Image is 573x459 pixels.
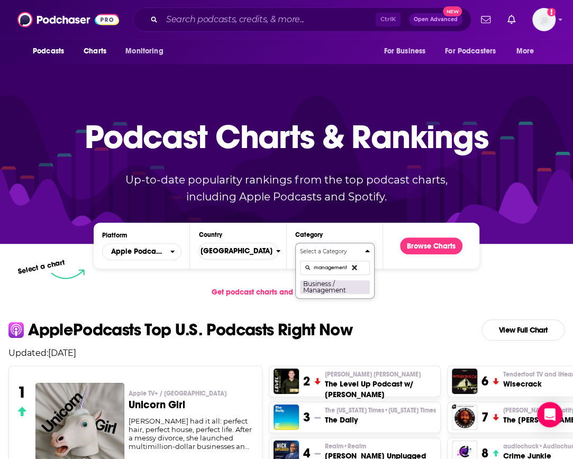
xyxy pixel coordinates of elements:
[25,41,78,61] button: open menu
[8,322,24,337] img: apple Icon
[503,11,520,29] a: Show notifications dropdown
[532,8,556,31] img: User Profile
[400,237,462,254] button: Browse Charts
[51,269,85,279] img: select arrow
[33,44,64,59] span: Podcasts
[118,41,177,61] button: open menu
[547,8,556,16] svg: Add a profile image
[409,13,462,26] button: Open AdvancedNew
[111,248,164,255] span: Apple Podcasts
[129,417,254,451] div: [PERSON_NAME] had it all: perfect hair, perfect house, perfect life. After a messy divorce, she l...
[77,41,113,61] a: Charts
[84,44,106,59] span: Charts
[192,242,276,260] span: [GEOGRAPHIC_DATA]
[325,442,426,451] p: Realm • Realm
[300,280,370,294] button: Business / Management
[17,10,119,30] img: Podchaser - Follow, Share and Rate Podcasts
[325,370,436,400] a: [PERSON_NAME] [PERSON_NAME]The Level Up Podcast w/ [PERSON_NAME]
[325,370,436,379] p: Paul Alex Espinoza
[452,369,477,394] img: Wisecrack
[303,409,310,425] h3: 3
[537,402,562,427] div: Open Intercom Messenger
[376,41,439,61] button: open menu
[274,369,299,394] img: The Level Up Podcast w/ Paul Alex
[212,288,351,297] span: Get podcast charts and rankings via API
[325,415,436,425] h3: The Daily
[445,44,496,59] span: For Podcasters
[443,6,462,16] span: New
[295,243,375,299] button: Categories
[414,17,458,22] span: Open Advanced
[477,11,495,29] a: Show notifications dropdown
[532,8,556,31] span: Logged in as WE_Broadcast
[384,44,425,59] span: For Business
[509,41,548,61] button: open menu
[300,261,370,275] input: Search Categories...
[325,406,436,415] p: The New York Times • New York Times
[325,406,436,425] a: The [US_STATE] Times•[US_STATE] TimesThe Daily
[129,400,254,410] h3: Unicorn Girl
[481,409,488,425] h3: 7
[325,406,436,415] span: The [US_STATE] Times
[516,44,534,59] span: More
[384,407,436,414] span: • [US_STATE] Times
[162,11,376,28] input: Search podcasts, credits, & more...
[303,373,310,389] h3: 2
[129,389,254,417] a: Apple TV+ / [GEOGRAPHIC_DATA]Unicorn Girl
[17,383,26,402] h3: 1
[438,41,511,61] button: open menu
[203,279,370,305] a: Get podcast charts and rankings via API
[300,249,361,254] h4: Select a Category
[85,102,488,171] p: Podcast Charts & Rankings
[481,319,565,341] a: View Full Chart
[17,258,66,276] p: Select a chart
[481,373,488,389] h3: 6
[129,389,254,398] p: Apple TV+ / Seven Hills
[102,243,181,260] h2: Platforms
[325,442,366,451] span: Realm
[102,243,181,260] button: open menu
[452,405,477,430] img: The Joe Rogan Experience
[105,171,469,205] p: Up-to-date popularity rankings from the top podcast charts, including Apple Podcasts and Spotify.
[133,7,471,32] div: Search podcasts, credits, & more...
[532,8,556,31] button: Show profile menu
[325,370,421,379] span: [PERSON_NAME] [PERSON_NAME]
[198,243,278,260] button: Countries
[129,389,226,398] span: Apple TV+ / [GEOGRAPHIC_DATA]
[28,322,352,338] p: Apple Podcasts Top U.S. Podcasts Right Now
[376,13,401,26] span: Ctrl K
[274,405,299,430] img: The Daily
[325,379,436,400] h3: The Level Up Podcast w/ [PERSON_NAME]
[343,443,366,450] span: • Realm
[125,44,163,59] span: Monitoring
